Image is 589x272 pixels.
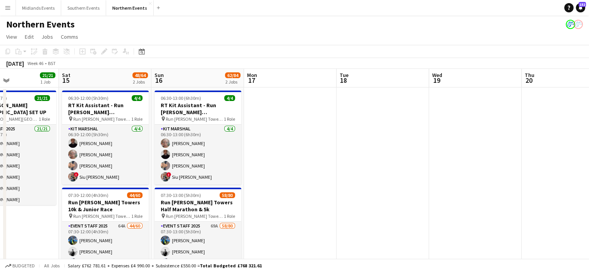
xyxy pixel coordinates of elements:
[340,72,349,79] span: Tue
[167,172,171,177] span: !
[155,125,241,185] app-card-role: Kit Marshal4/406:30-13:00 (6h30m)[PERSON_NAME][PERSON_NAME][PERSON_NAME]!Siu [PERSON_NAME]
[73,116,131,122] span: Run [PERSON_NAME] Towers 10k & Junior Race
[224,95,235,101] span: 4/4
[43,263,61,269] span: All jobs
[166,213,224,219] span: Run [PERSON_NAME] Towers Half Marathon & 5k
[68,192,108,198] span: 07:30-12:00 (4h30m)
[574,20,583,29] app-user-avatar: RunThrough Events
[338,76,349,85] span: 18
[576,3,585,12] a: 152
[166,116,224,122] span: Run [PERSON_NAME] Towers Half Marathon & 5k
[22,32,37,42] a: Edit
[4,262,36,270] button: Budgeted
[6,60,24,67] div: [DATE]
[200,263,262,269] span: Total Budgeted £768 321.61
[41,33,53,40] span: Jobs
[62,72,70,79] span: Sat
[74,172,79,177] span: !
[127,192,143,198] span: 44/60
[25,33,34,40] span: Edit
[161,192,201,198] span: 07:30-13:00 (5h30m)
[6,19,75,30] h1: Northern Events
[246,76,257,85] span: 17
[34,95,50,101] span: 21/21
[106,0,154,15] button: Northern Events
[132,72,148,78] span: 48/64
[68,95,108,101] span: 06:30-12:00 (5h30m)
[38,32,56,42] a: Jobs
[61,76,70,85] span: 15
[133,79,148,85] div: 2 Jobs
[26,60,45,66] span: Week 46
[224,213,235,219] span: 1 Role
[61,33,78,40] span: Comms
[16,0,61,15] button: Midlands Events
[220,192,235,198] span: 58/80
[131,116,143,122] span: 1 Role
[224,116,235,122] span: 1 Role
[40,72,55,78] span: 21/21
[48,60,56,66] div: BST
[225,79,240,85] div: 2 Jobs
[155,102,241,116] h3: RT Kit Assistant - Run [PERSON_NAME][GEOGRAPHIC_DATA] Half Marathon & 5k
[247,72,257,79] span: Mon
[524,76,534,85] span: 20
[431,76,442,85] span: 19
[225,72,240,78] span: 62/84
[155,199,241,213] h3: Run [PERSON_NAME] Towers Half Marathon & 5k
[39,116,50,122] span: 1 Role
[62,91,149,185] app-job-card: 06:30-12:00 (5h30m)4/4RT Kit Assistant - Run [PERSON_NAME][GEOGRAPHIC_DATA] 10k & Junior Race Run...
[12,263,35,269] span: Budgeted
[155,91,241,185] app-job-card: 06:30-13:00 (6h30m)4/4RT Kit Assistant - Run [PERSON_NAME][GEOGRAPHIC_DATA] Half Marathon & 5k Ru...
[62,102,149,116] h3: RT Kit Assistant - Run [PERSON_NAME][GEOGRAPHIC_DATA] 10k & Junior Race
[3,32,20,42] a: View
[579,2,586,7] span: 152
[40,79,55,85] div: 1 Job
[131,213,143,219] span: 1 Role
[62,199,149,213] h3: Run [PERSON_NAME] Towers 10k & Junior Race
[525,72,534,79] span: Thu
[566,20,575,29] app-user-avatar: RunThrough Events
[58,32,81,42] a: Comms
[432,72,442,79] span: Wed
[62,125,149,185] app-card-role: Kit Marshal4/406:30-12:00 (5h30m)[PERSON_NAME][PERSON_NAME][PERSON_NAME]!Siu [PERSON_NAME]
[6,33,17,40] span: View
[132,95,143,101] span: 4/4
[161,95,201,101] span: 06:30-13:00 (6h30m)
[61,0,106,15] button: Southern Events
[73,213,131,219] span: Run [PERSON_NAME] Towers 10k & Junior Race
[68,263,262,269] div: Salary £762 781.61 + Expenses £4 990.00 + Subsistence £550.00 =
[153,76,164,85] span: 16
[155,72,164,79] span: Sun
